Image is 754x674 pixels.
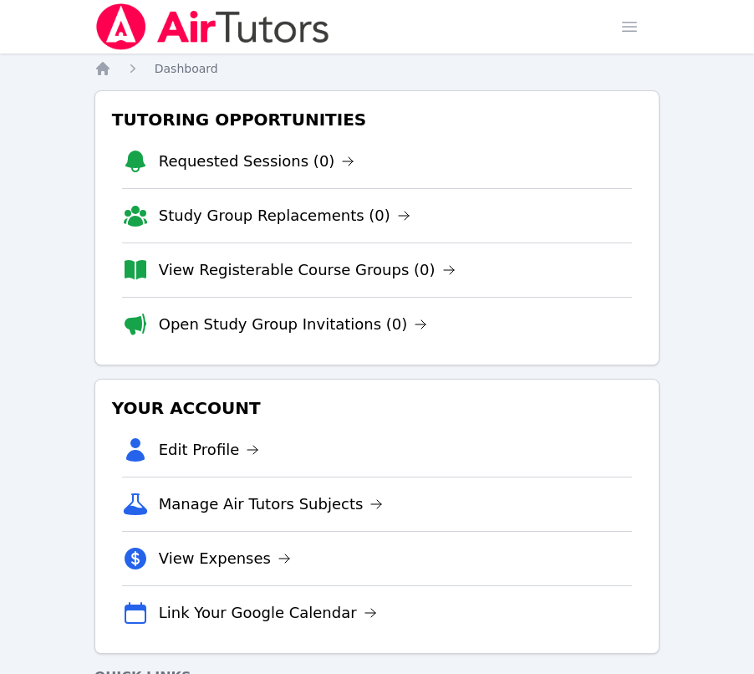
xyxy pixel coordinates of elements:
[159,493,384,516] a: Manage Air Tutors Subjects
[155,62,218,75] span: Dashboard
[94,3,331,50] img: Air Tutors
[159,547,291,570] a: View Expenses
[159,601,377,625] a: Link Your Google Calendar
[109,393,646,423] h3: Your Account
[159,150,355,173] a: Requested Sessions (0)
[159,204,410,227] a: Study Group Replacements (0)
[155,60,218,77] a: Dashboard
[94,60,660,77] nav: Breadcrumb
[109,105,646,135] h3: Tutoring Opportunities
[159,258,456,282] a: View Registerable Course Groups (0)
[159,313,428,336] a: Open Study Group Invitations (0)
[159,438,260,462] a: Edit Profile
